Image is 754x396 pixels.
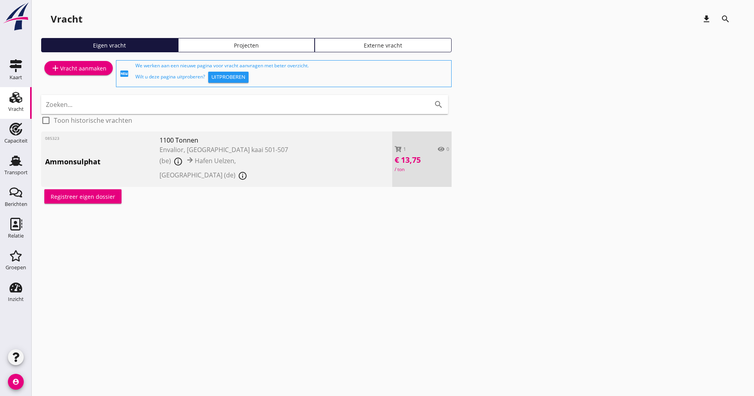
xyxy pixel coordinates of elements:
div: Vracht [8,107,24,112]
span: / ton [395,166,449,173]
a: Eigen vracht [41,38,178,52]
i: search [434,100,443,109]
div: Groepen [6,265,26,270]
span: Hafen Uelzen, [GEOGRAPHIC_DATA] (de) [160,156,236,179]
div: 1 [403,146,406,152]
span: € 13,75 [395,154,449,166]
a: Externe vracht [315,38,452,52]
div: We werken aan een nieuwe pagina voor vracht aanvragen met beter overzicht. Wilt u deze pagina uit... [135,62,448,85]
span: Ammonsulphat [45,156,160,167]
i: download [702,14,711,24]
div: Relatie [8,233,24,238]
div: Capaciteit [4,138,28,143]
div: Berichten [5,202,27,207]
div: Externe vracht [318,41,448,49]
div: Uitproberen [211,73,245,81]
span: Envalior, [GEOGRAPHIC_DATA] kaai 501-507 (be) [160,145,288,165]
a: 085323Ammonsulphat1100 TonnenEnvalior, [GEOGRAPHIC_DATA] kaai 501-507 (be)Hafen Uelzen, [GEOGRAPH... [41,131,452,187]
div: Transport [4,170,28,175]
i: info_outline [173,157,183,166]
img: logo-small.a267ee39.svg [2,2,30,31]
i: search [721,14,730,24]
input: Zoeken... [46,98,421,111]
span: 1100 Tonnen [160,135,302,145]
a: Vracht aanmaken [44,61,113,75]
div: Kaart [9,75,22,80]
div: Vracht aanmaken [51,63,106,73]
i: info_outline [238,171,247,181]
button: Registreer eigen dossier [44,189,122,204]
button: Uitproberen [208,72,249,83]
div: Registreer eigen dossier [51,192,115,201]
a: Projecten [178,38,315,52]
div: 0 [446,146,449,152]
div: Eigen vracht [45,41,175,49]
i: account_circle [8,374,24,390]
span: 085323 [45,135,59,141]
i: add [51,63,60,73]
div: Projecten [182,41,311,49]
i: fiber_new [120,69,129,78]
div: Vracht [51,13,82,25]
label: Toon historische vrachten [54,116,132,124]
div: Inzicht [8,297,24,302]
